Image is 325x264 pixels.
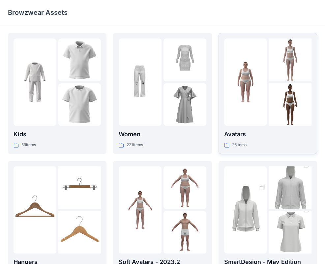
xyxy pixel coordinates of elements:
a: folder 1folder 2folder 3Avatars26items [219,33,317,154]
p: Kids [14,130,101,139]
img: folder 3 [163,211,206,254]
img: folder 1 [14,189,56,231]
p: 221 items [127,142,143,148]
p: 26 items [232,142,247,148]
img: folder 3 [58,83,101,126]
img: folder 3 [269,200,311,264]
p: Browzwear Assets [8,8,68,17]
img: folder 1 [119,189,162,231]
p: Women [119,130,206,139]
p: Avatars [224,130,311,139]
img: folder 3 [269,83,311,126]
img: folder 3 [163,83,206,126]
img: folder 2 [163,166,206,209]
img: folder 2 [269,39,311,81]
p: 59 items [21,142,36,148]
img: folder 2 [58,39,101,81]
img: folder 1 [224,61,267,104]
img: folder 2 [163,39,206,81]
img: folder 3 [58,211,101,254]
img: folder 2 [58,166,101,209]
a: folder 1folder 2folder 3Women221items [113,33,212,154]
img: folder 2 [269,155,311,219]
a: folder 1folder 2folder 3Kids59items [8,33,106,154]
img: folder 1 [224,178,267,242]
img: folder 1 [14,61,56,104]
img: folder 1 [119,61,162,104]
